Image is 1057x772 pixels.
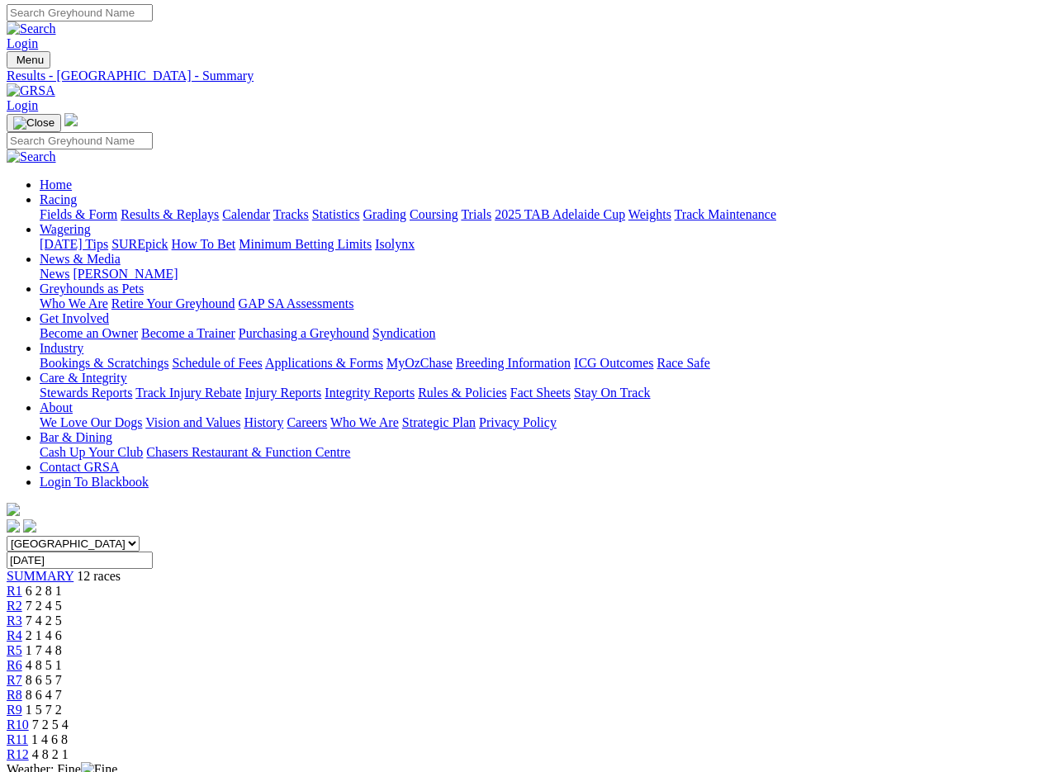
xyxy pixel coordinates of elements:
[40,178,72,192] a: Home
[40,460,119,474] a: Contact GRSA
[574,356,653,370] a: ICG Outcomes
[239,326,369,340] a: Purchasing a Greyhound
[273,207,309,221] a: Tracks
[40,326,1050,341] div: Get Involved
[7,519,20,533] img: facebook.svg
[7,132,153,149] input: Search
[7,718,29,732] a: R10
[244,415,283,429] a: History
[7,21,56,36] img: Search
[7,732,28,746] a: R11
[7,149,56,164] img: Search
[145,415,240,429] a: Vision and Values
[32,718,69,732] span: 7 2 5 4
[26,658,62,672] span: 4 8 5 1
[402,415,476,429] a: Strategic Plan
[363,207,406,221] a: Grading
[675,207,776,221] a: Track Maintenance
[146,445,350,459] a: Chasers Restaurant & Function Centre
[7,688,22,702] a: R8
[26,673,62,687] span: 8 6 5 7
[40,207,1050,222] div: Racing
[40,252,121,266] a: News & Media
[330,415,399,429] a: Who We Are
[7,4,153,21] input: Search
[479,415,557,429] a: Privacy Policy
[40,341,83,355] a: Industry
[7,36,38,50] a: Login
[7,552,153,569] input: Select date
[40,296,1050,311] div: Greyhounds as Pets
[40,356,168,370] a: Bookings & Scratchings
[172,356,262,370] a: Schedule of Fees
[26,703,62,717] span: 1 5 7 2
[40,415,1050,430] div: About
[461,207,491,221] a: Trials
[40,386,132,400] a: Stewards Reports
[7,673,22,687] span: R7
[418,386,507,400] a: Rules & Policies
[26,628,62,642] span: 2 1 4 6
[135,386,241,400] a: Track Injury Rebate
[40,430,112,444] a: Bar & Dining
[32,747,69,761] span: 4 8 2 1
[26,584,62,598] span: 6 2 8 1
[40,415,142,429] a: We Love Our Dogs
[7,658,22,672] a: R6
[40,326,138,340] a: Become an Owner
[26,688,62,702] span: 8 6 4 7
[574,386,650,400] a: Stay On Track
[222,207,270,221] a: Calendar
[239,237,372,251] a: Minimum Betting Limits
[40,400,73,414] a: About
[172,237,236,251] a: How To Bet
[64,113,78,126] img: logo-grsa-white.png
[495,207,625,221] a: 2025 TAB Adelaide Cup
[456,356,571,370] a: Breeding Information
[40,445,1050,460] div: Bar & Dining
[40,475,149,489] a: Login To Blackbook
[40,296,108,310] a: Who We Are
[40,282,144,296] a: Greyhounds as Pets
[40,237,108,251] a: [DATE] Tips
[13,116,55,130] img: Close
[141,326,235,340] a: Become a Trainer
[23,519,36,533] img: twitter.svg
[7,703,22,717] a: R9
[7,599,22,613] a: R2
[375,237,415,251] a: Isolynx
[656,356,709,370] a: Race Safe
[7,569,73,583] a: SUMMARY
[7,584,22,598] a: R1
[121,207,219,221] a: Results & Replays
[239,296,354,310] a: GAP SA Assessments
[40,237,1050,252] div: Wagering
[26,643,62,657] span: 1 7 4 8
[244,386,321,400] a: Injury Reports
[17,54,44,66] span: Menu
[7,628,22,642] a: R4
[40,386,1050,400] div: Care & Integrity
[40,445,143,459] a: Cash Up Your Club
[40,192,77,206] a: Racing
[26,599,62,613] span: 7 2 4 5
[7,69,1050,83] div: Results - [GEOGRAPHIC_DATA] - Summary
[287,415,327,429] a: Careers
[265,356,383,370] a: Applications & Forms
[7,643,22,657] span: R5
[40,356,1050,371] div: Industry
[7,114,61,132] button: Toggle navigation
[7,747,29,761] a: R12
[7,613,22,628] a: R3
[386,356,453,370] a: MyOzChase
